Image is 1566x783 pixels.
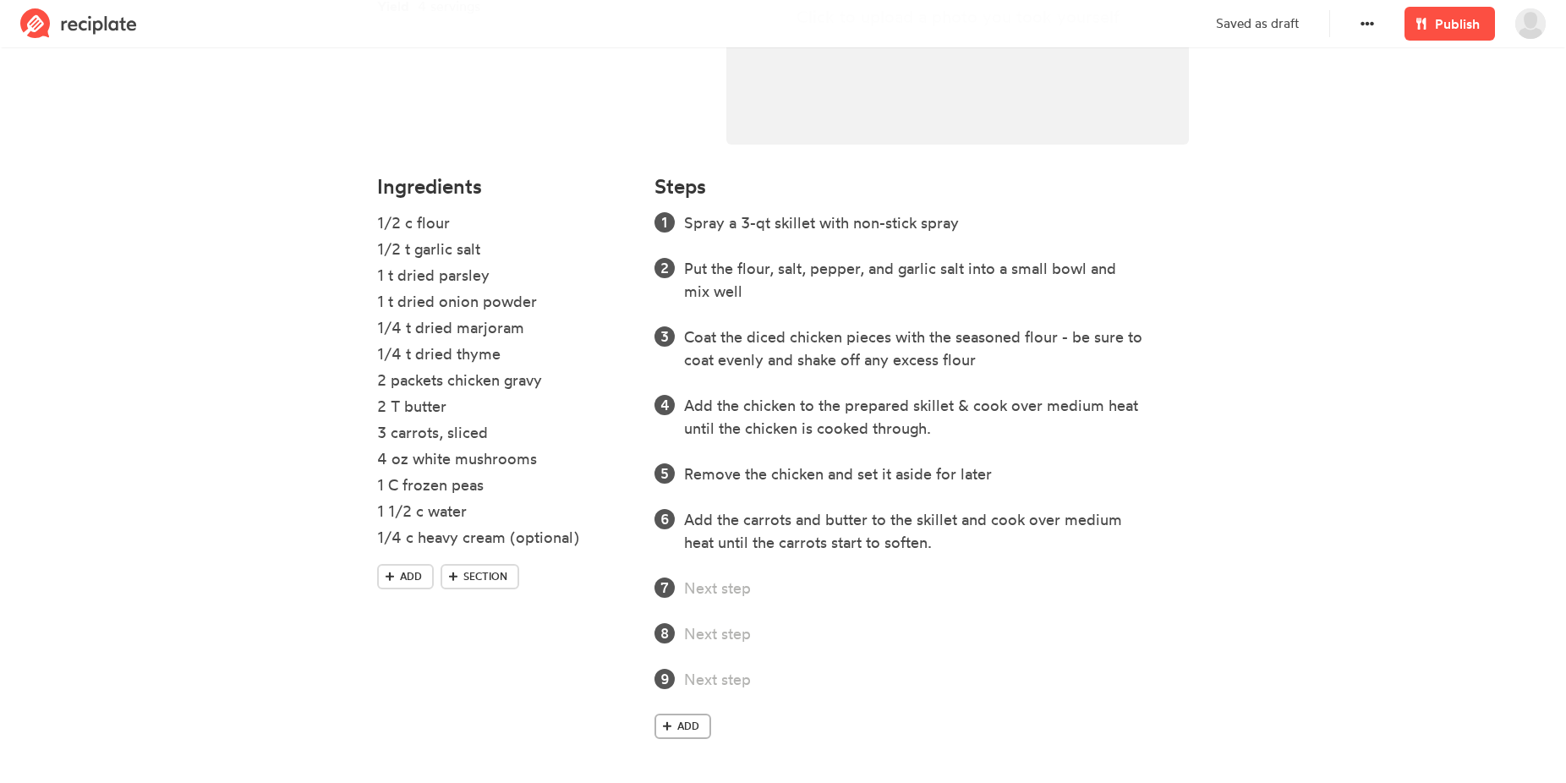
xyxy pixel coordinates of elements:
div: 1/2 c flour [377,211,589,234]
div: 1 1/2 c water [377,500,589,523]
div: 2 packets chicken gravy [377,369,589,391]
div: 3 carrots, sliced [377,421,589,444]
span: Publish [1435,14,1480,34]
div: Add the carrots and butter to the skillet and cook over medium heat until the carrots start to so... [684,508,1143,554]
p: Saved as draft [1216,14,1299,34]
span: Section [463,569,507,584]
img: User's avatar [1515,8,1546,39]
div: Spray a 3-qt skillet with non-stick spray [684,211,1143,234]
div: Remove the chicken and set it aside for later [684,463,1143,485]
div: 1 t dried onion powder [377,290,589,313]
div: 4 oz white mushrooms [377,447,589,470]
span: Add [400,569,422,584]
h4: Ingredients [377,175,634,198]
div: 1/2 t garlic salt [377,238,589,260]
div: 1/4 t dried thyme [377,342,589,365]
div: 2 T butter [377,395,589,418]
div: 1 t dried parsley [377,264,589,287]
div: Put the flour, salt, pepper, and garlic salt into a small bowl and mix well [684,257,1143,303]
div: Add the chicken to the prepared skillet & cook over medium heat until the chicken is cooked through. [684,394,1143,440]
img: Reciplate [20,8,137,39]
div: Coat the diced chicken pieces with the seasoned flour - be sure to coat evenly and shake off any ... [684,326,1143,371]
div: 1/4 t dried marjoram [377,316,589,339]
div: 1/4 c heavy cream (optional) [377,526,589,549]
span: Add [677,719,699,734]
h4: Steps [654,175,706,198]
div: 1 C frozen peas [377,474,589,496]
